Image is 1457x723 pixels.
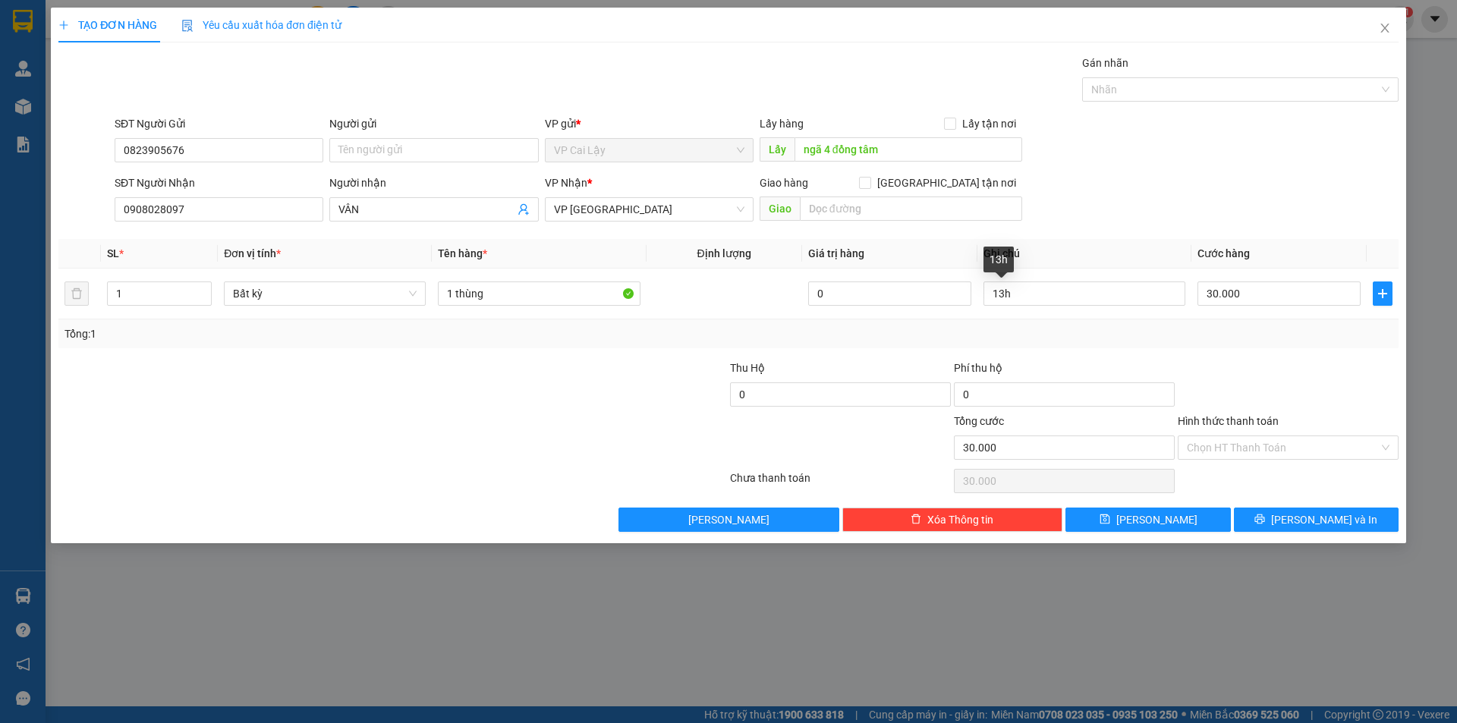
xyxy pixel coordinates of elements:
div: VP gửi [545,115,754,132]
span: SL [193,105,213,127]
span: Decrease Value [194,294,211,305]
img: icon [181,20,194,32]
span: Tên hàng [438,247,487,259]
div: Người gửi [329,115,538,132]
span: delete [911,514,921,526]
span: [PERSON_NAME] [688,511,769,528]
span: VP Sài Gòn [554,198,744,221]
input: Dọc đường [800,196,1022,221]
span: [GEOGRAPHIC_DATA] tận nơi [871,174,1022,191]
div: Chưa thanh toán [728,470,952,496]
span: [PERSON_NAME] và In [1271,511,1377,528]
span: up [199,284,208,294]
button: deleteXóa Thông tin [842,508,1063,532]
button: printer[PERSON_NAME] và In [1234,508,1399,532]
span: printer [1254,514,1265,526]
div: VP Cai Lậy [13,13,119,31]
div: 13h [983,247,1014,272]
span: down [199,295,208,304]
div: VP [GEOGRAPHIC_DATA] [130,13,284,49]
span: SL [107,247,119,259]
div: Tổng: 1 [65,325,562,342]
span: Rồi : [11,81,36,97]
span: Giao hàng [760,177,808,189]
span: close [1379,22,1391,34]
input: 0 [808,281,971,306]
span: Đơn vị tính [224,247,281,259]
span: Xóa Thông tin [927,511,993,528]
span: Giao [760,196,800,221]
span: Cước hàng [1197,247,1250,259]
button: plus [1373,281,1392,306]
div: 0348037137 [130,49,284,71]
div: Người nhận [329,174,538,191]
span: VP Cai Lậy [554,139,744,162]
button: save[PERSON_NAME] [1065,508,1230,532]
button: [PERSON_NAME] [618,508,839,532]
span: Định lượng [697,247,751,259]
span: user-add [518,203,530,215]
th: Ghi chú [977,239,1191,269]
span: Bất kỳ [233,282,417,305]
span: Yêu cầu xuất hóa đơn điện tử [181,19,341,31]
div: Tên hàng: 1 bao trắng ( : 1 ) [13,107,284,126]
span: plus [1374,288,1392,300]
button: Close [1364,8,1406,50]
span: Nhận: [130,14,166,30]
span: Lấy [760,137,795,162]
span: plus [58,20,69,30]
span: TẠO ĐƠN HÀNG [58,19,157,31]
span: [PERSON_NAME] [1116,511,1197,528]
div: 30.000 [11,80,121,98]
div: Phí thu hộ [954,360,1175,382]
input: Dọc đường [795,137,1022,162]
label: Gán nhãn [1082,57,1128,69]
span: Giá trị hàng [808,247,864,259]
button: delete [65,281,89,306]
span: Lấy tận nơi [956,115,1022,132]
input: VD: Bàn, Ghế [438,281,640,306]
div: SĐT Người Gửi [115,115,323,132]
span: Increase Value [194,282,211,294]
span: Thu Hộ [730,362,765,374]
input: Ghi Chú [983,281,1185,306]
span: save [1100,514,1110,526]
div: SĐT Người Nhận [115,174,323,191]
span: Tổng cước [954,415,1004,427]
span: Gửi: [13,14,36,30]
div: 0984723426 [13,31,119,52]
label: Hình thức thanh toán [1178,415,1279,427]
span: VP Nhận [545,177,587,189]
span: Lấy hàng [760,118,804,130]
